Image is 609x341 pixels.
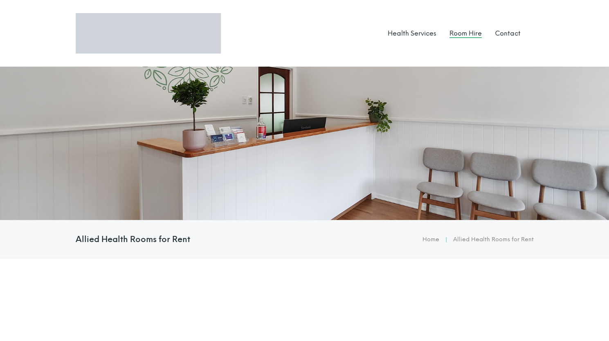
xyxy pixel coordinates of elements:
[453,235,534,245] li: Allied Health Rooms for Rent
[495,29,521,37] a: Contact
[449,29,482,37] a: Room Hire
[76,13,221,54] img: Logo Perfect Wellness 710x197
[388,29,436,37] a: Health Services
[439,235,453,245] li: |
[76,234,190,244] h4: Allied Health Rooms for Rent
[422,236,439,243] a: Home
